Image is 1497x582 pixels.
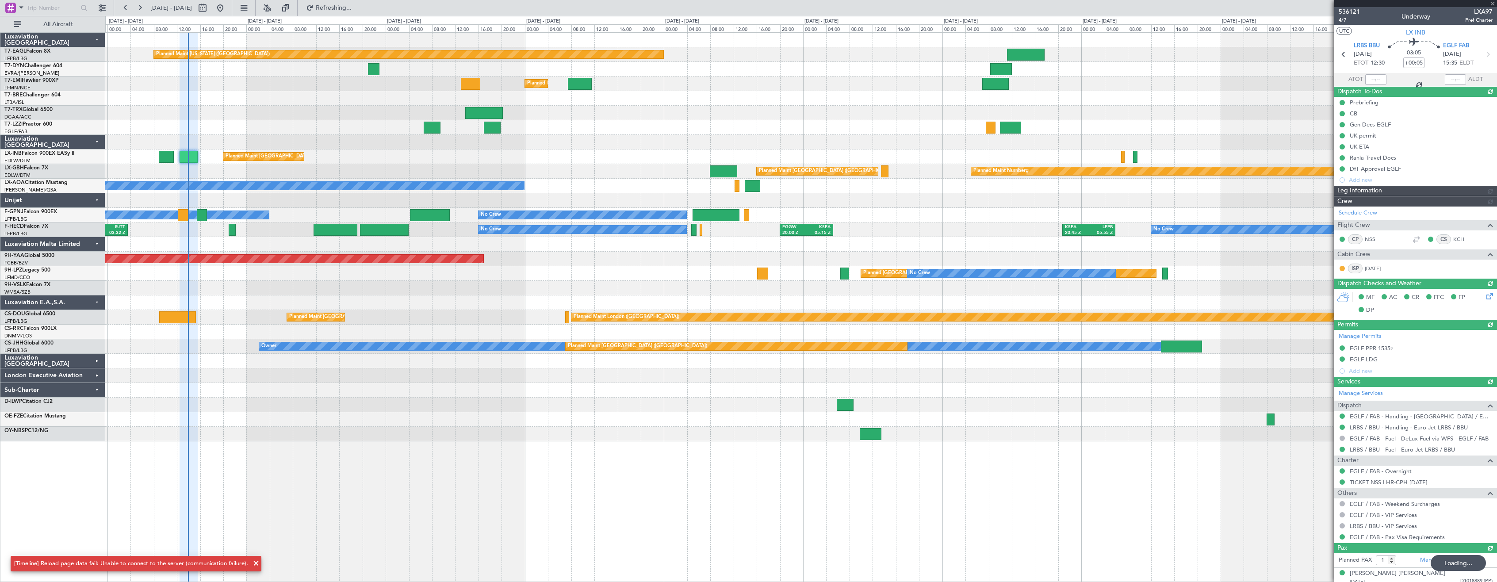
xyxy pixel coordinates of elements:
[1089,230,1113,236] div: 05:55 Z
[4,63,62,69] a: T7-DYNChallenger 604
[618,24,641,32] div: 16:00
[102,224,125,230] div: RJTT
[4,311,25,317] span: CS-DOU
[1371,59,1385,68] span: 12:30
[896,24,919,32] div: 16:00
[1089,224,1113,230] div: LFPB
[1035,24,1058,32] div: 16:00
[1222,18,1256,25] div: [DATE] - [DATE]
[409,24,432,32] div: 04:00
[4,172,31,179] a: EDLW/DTM
[910,267,930,280] div: No Crew
[248,18,282,25] div: [DATE] - [DATE]
[4,122,52,127] a: T7-LZZIPraetor 600
[1459,59,1474,68] span: ELDT
[4,128,27,135] a: EGLF/FAB
[4,253,54,258] a: 9H-YAAGlobal 5000
[942,24,965,32] div: 00:00
[4,55,27,62] a: LFPB/LBG
[387,18,421,25] div: [DATE] - [DATE]
[1465,16,1493,24] span: Pref Charter
[102,230,125,236] div: 03:32 Z
[156,48,270,61] div: Planned Maint [US_STATE] ([GEOGRAPHIC_DATA])
[4,341,54,346] a: CS-JHHGlobal 6000
[804,18,838,25] div: [DATE] - [DATE]
[1105,24,1128,32] div: 04:00
[4,289,31,295] a: WMSA/SZB
[1065,224,1089,230] div: KSEA
[1431,555,1486,571] div: Loading...
[803,24,826,32] div: 00:00
[4,209,57,214] a: F-GPNJFalcon 900EX
[526,18,560,25] div: [DATE] - [DATE]
[710,24,733,32] div: 08:00
[782,224,807,230] div: EGGW
[1443,59,1457,68] span: 15:35
[177,24,200,32] div: 12:00
[568,340,707,353] div: Planned Maint [GEOGRAPHIC_DATA] ([GEOGRAPHIC_DATA])
[1198,24,1221,32] div: 20:00
[109,18,143,25] div: [DATE] - [DATE]
[4,180,25,185] span: LX-AOA
[1354,42,1380,50] span: LRBS BBU
[130,24,153,32] div: 04:00
[759,165,898,178] div: Planned Maint [GEOGRAPHIC_DATA] ([GEOGRAPHIC_DATA])
[4,224,24,229] span: F-HECD
[1058,24,1081,32] div: 20:00
[4,84,31,91] a: LFMN/NCE
[4,318,27,325] a: LFPB/LBG
[1348,75,1363,84] span: ATOT
[4,114,31,120] a: DGAA/ACC
[548,24,571,32] div: 04:00
[4,122,23,127] span: T7-LZZI
[339,24,362,32] div: 16:00
[223,24,246,32] div: 20:00
[107,24,130,32] div: 00:00
[14,559,248,568] div: [Timeline] Reload page data fail: Unable to connect to the server (communication failure).
[4,165,48,171] a: LX-GBHFalcon 7X
[4,99,24,106] a: LTBA/ISL
[1401,12,1430,21] div: Underway
[1339,16,1360,24] span: 4/7
[4,274,30,281] a: LFMD/CEQ
[4,187,57,193] a: [PERSON_NAME]/QSA
[23,21,93,27] span: All Aircraft
[4,282,50,287] a: 9H-VSLKFalcon 7X
[1290,24,1313,32] div: 12:00
[4,49,50,54] a: T7-EAGLFalcon 8X
[734,24,757,32] div: 12:00
[4,333,32,339] a: DNMM/LOS
[1468,75,1483,84] span: ALDT
[4,414,66,419] a: OE-FZECitation Mustang
[4,78,58,83] a: T7-EMIHawker 900XP
[850,24,873,32] div: 08:00
[4,347,27,354] a: LFPB/LBG
[527,77,612,90] div: Planned Maint [GEOGRAPHIC_DATA]
[315,5,352,11] span: Refreshing...
[1354,50,1372,59] span: [DATE]
[782,230,807,236] div: 20:00 Z
[4,326,23,331] span: CS-RRC
[4,157,31,164] a: EDLW/DTM
[27,1,78,15] input: Trip Number
[1151,24,1174,32] div: 12:00
[481,208,501,222] div: No Crew
[1012,24,1035,32] div: 12:00
[4,209,23,214] span: F-GPNJ
[4,399,53,404] a: D-ILWPCitation CJ2
[270,24,293,32] div: 04:00
[4,107,53,112] a: T7-TRXGlobal 6500
[154,24,177,32] div: 08:00
[863,267,988,280] div: Planned [GEOGRAPHIC_DATA] ([GEOGRAPHIC_DATA])
[1081,24,1104,32] div: 00:00
[4,92,61,98] a: T7-BREChallenger 604
[1174,24,1197,32] div: 16:00
[4,399,22,404] span: D-ILWP
[4,216,27,222] a: LFPB/LBG
[4,253,24,258] span: 9H-YAA
[479,24,502,32] div: 16:00
[4,428,25,433] span: OY-NBS
[4,341,23,346] span: CS-JHH
[571,24,594,32] div: 08:00
[4,326,57,331] a: CS-RRCFalcon 900LX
